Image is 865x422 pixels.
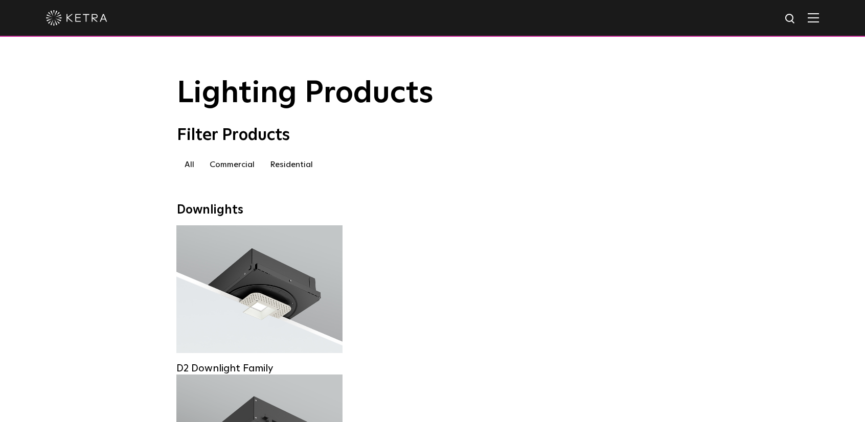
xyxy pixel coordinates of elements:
[784,13,797,26] img: search icon
[46,10,107,26] img: ketra-logo-2019-white
[177,155,202,174] label: All
[176,225,343,359] a: D2 Downlight Family Lumen Output:1200Colors:White / Black / Gloss Black / Silver / Bronze / Silve...
[177,126,688,145] div: Filter Products
[177,78,434,109] span: Lighting Products
[202,155,262,174] label: Commercial
[808,13,819,22] img: Hamburger%20Nav.svg
[176,362,343,374] div: D2 Downlight Family
[177,203,688,218] div: Downlights
[262,155,321,174] label: Residential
